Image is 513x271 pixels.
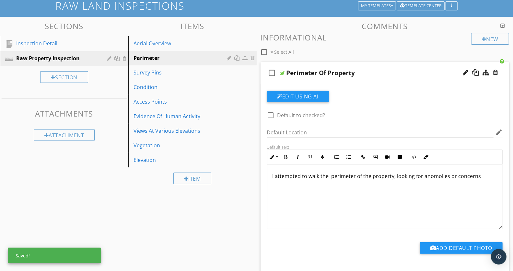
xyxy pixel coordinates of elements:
button: Colors [317,151,329,163]
button: Bold (⌘B) [280,151,292,163]
label: Default to checked? [277,112,325,119]
div: Access Points [134,98,229,106]
button: My Templates [358,1,396,10]
div: Attachment [34,129,95,141]
a: Template Center [397,2,445,8]
button: Insert Link (⌘K) [357,151,369,163]
div: Item [173,173,212,184]
div: Views At Various Elevations [134,127,229,135]
div: Perimeter Of Property [286,69,355,77]
div: Aerial Overview [134,40,229,47]
div: New [471,33,509,45]
button: Template Center [397,1,445,10]
div: Vegetation [134,141,229,149]
div: Default Text [267,144,503,150]
div: Open Intercom Messenger [491,249,507,265]
button: Italic (⌘I) [292,151,304,163]
div: Condition [134,83,229,91]
div: Survey Pins [134,69,229,76]
div: Evidence Of Human Activity [134,112,229,120]
i: check_box_outline_blank [267,65,277,81]
button: Add Default Photo [420,242,503,254]
h3: Comments [261,22,509,30]
div: Elevation [134,156,229,164]
div: Inspection Detail [16,40,98,47]
button: Underline (⌘U) [304,151,317,163]
button: Insert Image (⌘P) [369,151,381,163]
i: edit [495,129,503,136]
button: Edit Using AI [267,91,329,102]
h3: Informational [261,33,509,42]
input: Default Location [267,127,494,138]
span: Select All [274,49,294,55]
div: Saved! [8,248,101,263]
div: Template Center [400,4,442,8]
div: My Templates [361,4,393,8]
button: Insert Video [381,151,394,163]
button: Unordered List [343,151,355,163]
div: Raw Property Inspection [16,54,98,62]
div: Parimeter [134,54,229,62]
button: Inline Style [267,151,280,163]
p: I attempted to walk the perimeter of the property, looking for anomolies or concerns [273,172,497,180]
button: Ordered List [331,151,343,163]
h3: Items [128,22,257,30]
div: Section [40,71,88,83]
